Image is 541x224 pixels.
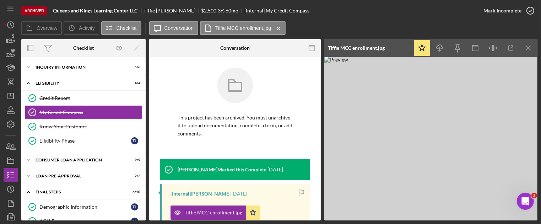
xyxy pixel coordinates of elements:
label: Overview [37,25,57,31]
div: 4 / 4 [128,81,140,85]
div: Tiffie MCC enrollment.jpg [185,210,242,215]
div: Consumer Loan Application [36,158,123,162]
a: Credit Report [25,91,142,105]
label: Activity [79,25,94,31]
button: Tiffie MCC enrollment.jpg [171,206,260,220]
a: Know Your Customer [25,119,142,134]
time: 2024-05-21 16:02 [232,191,247,197]
div: FINAL STEPS [36,190,123,194]
iframe: Intercom live chat [517,193,534,210]
button: Mark Incomplete [476,4,537,18]
div: Eligibility [36,81,123,85]
div: Checklist [73,45,94,51]
div: Mark Incomplete [483,4,521,18]
div: ACH Form [39,218,131,224]
div: T J [131,203,138,210]
div: Inquiry Information [36,65,123,69]
label: Checklist [117,25,137,31]
button: Activity [64,21,99,35]
div: $2,500 [201,8,217,14]
a: My Credit Compass [25,105,142,119]
div: Know Your Customer [39,124,142,129]
button: Tiffie MCC enrollment.jpg [200,21,286,35]
label: Tiffie MCC enrollment.jpg [215,25,271,31]
div: My Credit Compass [39,110,142,115]
button: Checklist [101,21,141,35]
button: Conversation [149,21,199,35]
div: [Internal] My Credit Compass [244,8,309,14]
div: 60 mo [226,8,238,14]
div: Eligibility Phase [39,138,131,144]
div: 5 / 6 [128,65,140,69]
p: This project has been archived. You must unarchive it to upload documentation, complete a form, o... [178,114,292,138]
div: 6 / 10 [128,190,140,194]
label: Conversation [164,25,194,31]
div: [Internal] [PERSON_NAME] [171,191,231,197]
a: Eligibility PhaseTJ [25,134,142,148]
div: Archived [21,6,47,15]
div: Tiffie [PERSON_NAME] [144,8,201,14]
div: 2 / 2 [128,174,140,178]
div: Tiffie MCC enrollment.jpg [328,45,385,51]
img: Preview [324,57,537,220]
div: Demographic Information [39,204,131,210]
div: Credit Report [39,95,142,101]
button: Overview [21,21,62,35]
span: 3 [531,193,537,198]
b: Queens and KIngs Learning Center LLC [53,8,137,14]
div: 9 / 9 [128,158,140,162]
div: Conversation [220,45,250,51]
div: T J [131,137,138,144]
a: Demographic InformationTJ [25,200,142,214]
div: Loan Pre-Approval [36,174,123,178]
time: 2024-05-21 16:02 [267,167,283,172]
div: [PERSON_NAME] Marked this Complete [178,167,266,172]
div: 3 % [218,8,224,14]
